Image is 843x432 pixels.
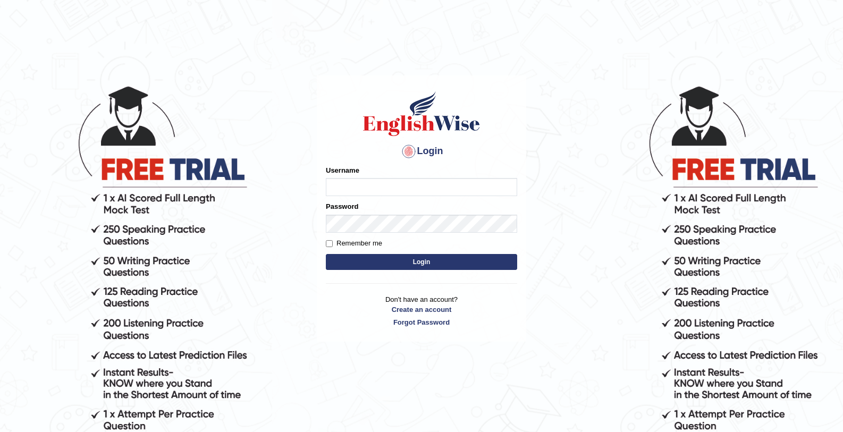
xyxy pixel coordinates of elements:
[361,90,482,138] img: Logo of English Wise sign in for intelligent practice with AI
[326,254,517,270] button: Login
[326,240,333,247] input: Remember me
[326,317,517,327] a: Forgot Password
[326,165,359,175] label: Username
[326,294,517,327] p: Don't have an account?
[326,238,382,249] label: Remember me
[326,143,517,160] h4: Login
[326,304,517,315] a: Create an account
[326,201,358,211] label: Password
